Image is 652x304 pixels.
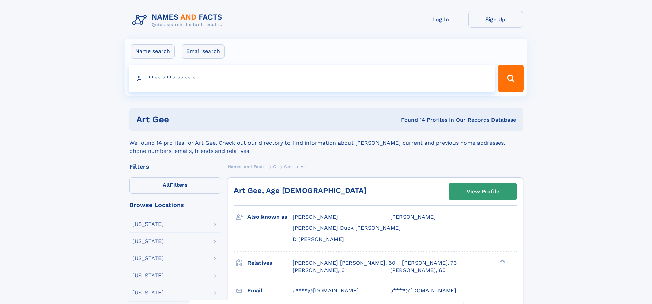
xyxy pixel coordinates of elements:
[129,163,221,170] div: Filters
[129,131,523,155] div: We found 14 profiles for Art Gee. Check out our directory to find information about [PERSON_NAME]...
[129,11,228,29] img: Logo Names and Facts
[293,236,344,242] span: D [PERSON_NAME]
[136,115,285,124] h1: Art Gee
[390,267,446,274] a: [PERSON_NAME], 60
[402,259,457,267] a: [PERSON_NAME], 73
[390,214,436,220] span: [PERSON_NAME]
[132,239,164,244] div: [US_STATE]
[293,259,395,267] a: [PERSON_NAME] [PERSON_NAME], 60
[273,162,277,171] a: G
[247,285,293,296] h3: Email
[131,44,175,59] label: Name search
[247,211,293,223] h3: Also known as
[413,11,468,28] a: Log In
[228,162,266,171] a: Names and Facts
[498,65,523,92] button: Search Button
[273,164,277,169] span: G
[468,11,523,28] a: Sign Up
[301,164,307,169] span: Art
[247,257,293,269] h3: Relatives
[466,184,499,199] div: View Profile
[129,65,495,92] input: search input
[163,182,170,188] span: All
[132,256,164,261] div: [US_STATE]
[498,259,506,263] div: ❯
[284,164,293,169] span: Gee
[293,214,338,220] span: [PERSON_NAME]
[132,273,164,278] div: [US_STATE]
[129,202,221,208] div: Browse Locations
[449,183,517,200] a: View Profile
[284,162,293,171] a: Gee
[293,267,347,274] a: [PERSON_NAME], 61
[132,290,164,295] div: [US_STATE]
[129,177,221,194] label: Filters
[293,224,401,231] span: [PERSON_NAME] Duck [PERSON_NAME]
[182,44,225,59] label: Email search
[285,116,516,124] div: Found 14 Profiles In Our Records Database
[234,186,367,195] a: Art Gee, Age [DEMOGRAPHIC_DATA]
[132,221,164,227] div: [US_STATE]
